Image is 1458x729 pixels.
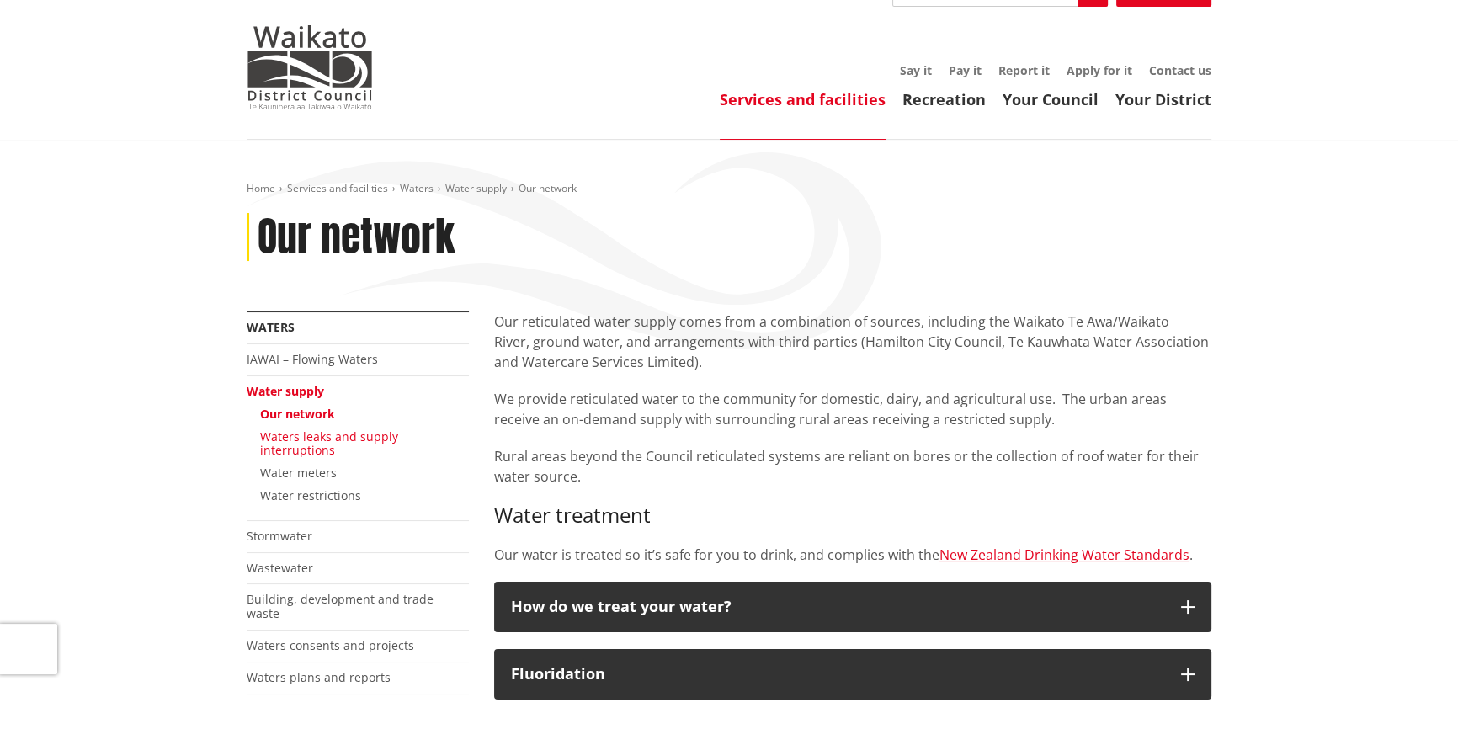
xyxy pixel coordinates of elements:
img: Waikato District Council - Te Kaunihera aa Takiwaa o Waikato [247,25,373,109]
a: Waters [247,319,295,335]
a: Wastewater [247,560,313,576]
a: Water restrictions [260,487,361,503]
a: New Zealand Drinking Water Standards [939,545,1189,564]
a: Stormwater [247,528,312,544]
a: Water supply [445,181,507,195]
a: Water meters [260,465,337,481]
a: Recreation [902,89,986,109]
a: Services and facilities [287,181,388,195]
p: Fluoridation [511,666,1164,683]
p: Rural areas beyond the Council reticulated systems are reliant on bores or the collection of roof... [494,446,1211,487]
h3: Water treatment [494,503,1211,528]
a: Waters plans and reports [247,669,391,685]
a: Report it [998,62,1050,78]
iframe: Messenger Launcher [1381,658,1441,719]
a: Pay it [949,62,982,78]
nav: breadcrumb [247,182,1211,196]
a: IAWAI – Flowing Waters [247,351,378,367]
a: Your District [1115,89,1211,109]
button: How do we treat your water? [494,582,1211,632]
a: Waters [400,181,434,195]
a: Our network [260,406,335,422]
a: Waters leaks and supply interruptions [260,428,398,459]
a: Water supply [247,383,324,399]
p: How do we treat your water? [511,599,1164,615]
a: Your Council [1003,89,1099,109]
a: Say it [900,62,932,78]
h1: Our network [258,213,455,262]
button: Fluoridation [494,649,1211,700]
p: We provide reticulated water to the community for domestic, dairy, and agricultural use. The urba... [494,389,1211,429]
span: Our network [519,181,577,195]
a: Waters consents and projects [247,637,414,653]
a: Building, development and trade waste [247,591,434,621]
a: Apply for it [1067,62,1132,78]
a: Home [247,181,275,195]
a: Contact us [1149,62,1211,78]
p: Our water is treated so it’s safe for you to drink, and complies with the . [494,545,1211,565]
a: Services and facilities [720,89,886,109]
p: Our reticulated water supply comes from a combination of sources, including the Waikato Te Awa/Wa... [494,311,1211,372]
